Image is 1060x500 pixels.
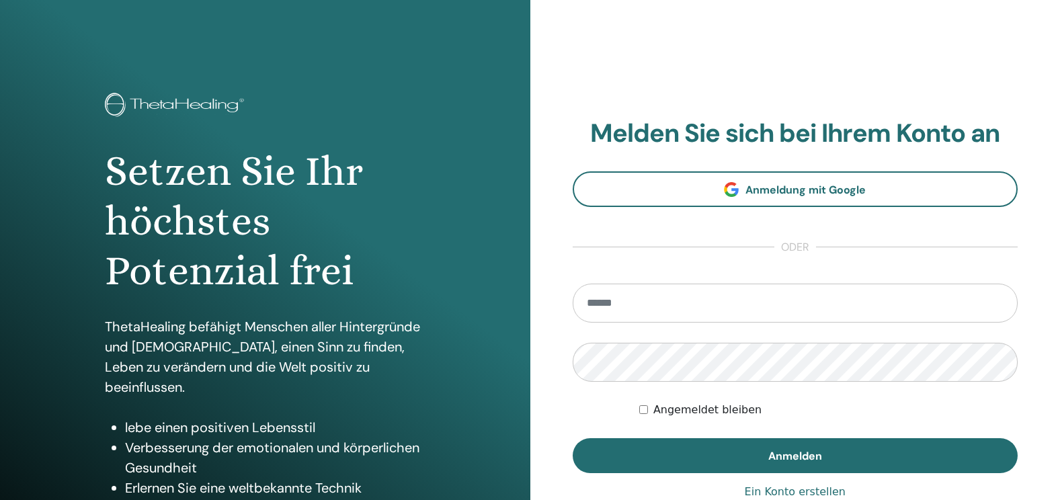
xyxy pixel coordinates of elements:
[653,402,762,418] label: Angemeldet bleiben
[745,183,866,197] span: Anmeldung mit Google
[125,417,425,437] li: lebe einen positiven Lebensstil
[105,317,425,397] p: ThetaHealing befähigt Menschen aller Hintergründe und [DEMOGRAPHIC_DATA], einen Sinn zu finden, L...
[125,478,425,498] li: Erlernen Sie eine weltbekannte Technik
[105,147,425,296] h1: Setzen Sie Ihr höchstes Potenzial frei
[768,449,822,463] span: Anmelden
[573,118,1018,149] h2: Melden Sie sich bei Ihrem Konto an
[125,437,425,478] li: Verbesserung der emotionalen und körperlichen Gesundheit
[573,171,1018,207] a: Anmeldung mit Google
[573,438,1018,473] button: Anmelden
[639,402,1018,418] div: Keep me authenticated indefinitely or until I manually logout
[774,239,816,255] span: oder
[745,484,846,500] a: Ein Konto erstellen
